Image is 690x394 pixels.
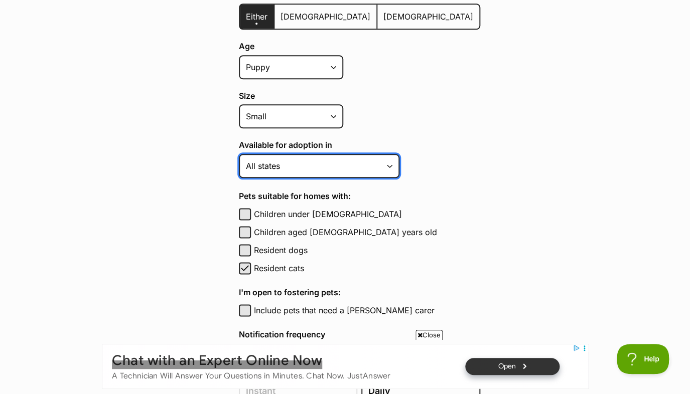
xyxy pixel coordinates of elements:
[281,12,370,22] span: [DEMOGRAPHIC_DATA]
[383,12,473,22] span: [DEMOGRAPHIC_DATA]
[246,12,267,22] span: Either
[254,244,480,256] label: Resident dogs
[416,330,443,340] span: Close
[297,88,404,107] a: Open
[239,190,480,202] h4: Pets suitable for homes with:
[239,328,480,340] h4: Notification frequency
[239,91,480,100] label: Size
[239,286,480,298] h4: I'm open to fostering pets:
[239,140,480,149] label: Available for adoption in
[254,208,480,220] label: Children under [DEMOGRAPHIC_DATA]
[617,344,670,374] iframe: Help Scout Beacon - Open
[254,304,480,316] label: Include pets that need a [PERSON_NAME] carer
[254,226,480,238] label: Children aged [DEMOGRAPHIC_DATA] years old
[83,19,403,42] div: Vodsync
[239,42,480,51] label: Age
[336,92,355,102] span: Open
[83,93,110,102] a: Vodsync
[83,47,301,57] a: Activate Your Account and Access Your Secure Content.
[254,262,480,274] label: Resident cats
[83,92,110,103] div: Vodsync
[102,344,589,389] iframe: Advertisement
[83,24,140,42] a: Activate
